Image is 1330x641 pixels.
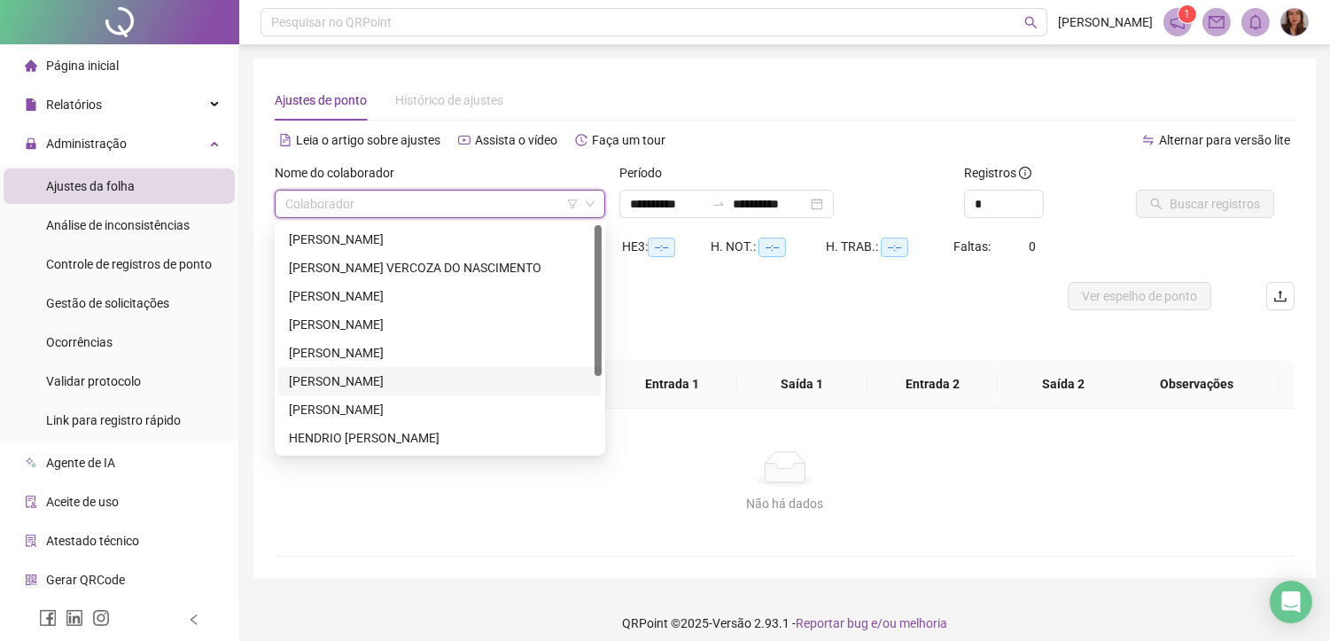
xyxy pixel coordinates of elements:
th: Entrada 1 [607,360,737,409]
div: [PERSON_NAME] VERCOZA DO NASCIMENTO [289,258,591,278]
span: solution [25,535,37,547]
span: Agente de IA [46,456,115,470]
span: search [1024,16,1038,29]
div: H. TRAB.: [826,237,953,257]
span: Validar protocolo [46,374,141,388]
span: Administração [46,137,127,151]
span: mail [1209,14,1225,30]
span: Gerar QRCode [46,573,125,587]
th: Observações [1114,360,1279,409]
span: Ocorrências [46,335,113,349]
span: file [25,98,37,111]
span: [PERSON_NAME] [1058,12,1153,32]
th: Entrada 2 [867,360,998,409]
span: lock [25,137,37,150]
span: facebook [39,609,57,627]
span: 0 [1029,239,1036,254]
span: upload [1273,289,1287,303]
button: Ver espelho de ponto [1068,282,1211,310]
span: home [25,59,37,72]
span: Relatórios [46,98,102,112]
div: CELMA ALVES VERCOZA DO NASCIMENTO [278,254,602,282]
button: Buscar registros [1136,190,1274,218]
span: info-circle [1019,167,1031,179]
span: Ajustes da folha [46,179,135,193]
span: Gestão de solicitações [46,296,169,310]
span: instagram [92,609,110,627]
div: [PERSON_NAME] [289,230,591,249]
div: GERALDO MARTINIANO GOMES DA SILVA [278,395,602,424]
span: qrcode [25,574,37,586]
span: Página inicial [46,59,119,73]
span: youtube [458,134,471,146]
span: history [575,134,587,146]
div: DANIEL DA FONSECA LUIZ [278,282,602,310]
span: swap-right [712,197,726,211]
span: Análise de inconsistências [46,218,190,232]
div: GEOVANIO DA SILVA MELO [278,367,602,395]
th: Saída 1 [737,360,867,409]
span: audit [25,496,37,508]
span: filter [567,199,578,209]
div: FABIANE GARCIA MARTINS RODRIGUES [278,339,602,367]
div: [PERSON_NAME] [289,286,591,306]
span: Faltas: [953,239,993,254]
sup: 1 [1178,5,1196,23]
span: Registros [964,163,1031,183]
div: HENDRIO [PERSON_NAME] [289,428,591,448]
th: Saída 2 [998,360,1128,409]
div: Open Intercom Messenger [1270,581,1312,623]
div: EMANUELLY FERREIRA LUDUVICO [278,310,602,339]
span: --:-- [758,238,786,257]
span: 1 [1185,8,1191,20]
label: Período [619,163,673,183]
span: Aceite de uso [46,495,119,509]
span: --:-- [881,238,908,257]
div: HENDRIO MAX BATISTA DA SILVA [278,424,602,452]
span: Reportar bug e/ou melhoria [796,616,947,630]
span: Assista o vídeo [475,133,557,147]
div: Não há dados [296,494,1273,513]
span: Alternar para versão lite [1159,133,1290,147]
img: 78555 [1281,9,1308,35]
div: [PERSON_NAME] [289,400,591,419]
div: [PERSON_NAME] [289,315,591,334]
div: AMANDA CINTIA DOS SANTOS FERREIRA GRIGIO [278,225,602,254]
span: notification [1170,14,1186,30]
span: Controle de registros de ponto [46,257,212,271]
span: Atestado técnico [46,534,139,548]
span: to [712,197,726,211]
span: Ajustes de ponto [275,93,367,107]
span: left [188,614,200,626]
span: linkedin [66,609,83,627]
span: down [585,199,595,209]
div: H. NOT.: [711,237,826,257]
div: [PERSON_NAME] [289,343,591,363]
span: Versão [712,616,751,630]
span: --:-- [648,238,675,257]
span: swap [1142,134,1155,146]
span: Link para registro rápido [46,413,181,427]
span: Histórico de ajustes [395,93,503,107]
span: Faça um tour [592,133,665,147]
label: Nome do colaborador [275,163,406,183]
span: file-text [279,134,292,146]
div: HE 3: [622,237,711,257]
div: [PERSON_NAME] [289,371,591,391]
span: Leia o artigo sobre ajustes [296,133,440,147]
span: bell [1248,14,1264,30]
span: Observações [1128,374,1265,394]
